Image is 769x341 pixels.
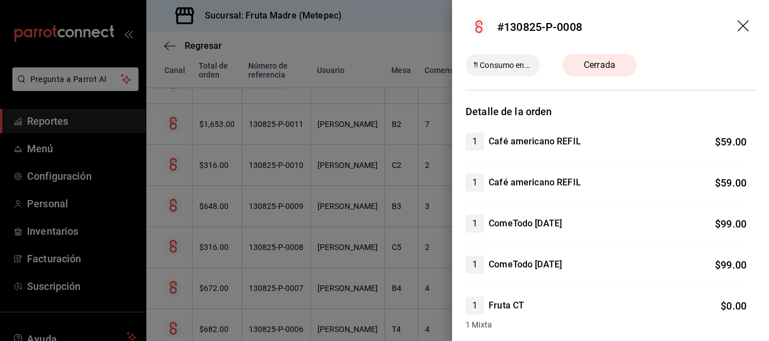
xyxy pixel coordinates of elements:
span: $ 99.00 [715,218,746,230]
span: Consumo en restaurante [475,60,535,71]
h4: ComeTodo [DATE] [489,217,562,230]
span: 1 [466,258,484,271]
h4: Café americano REFIL [489,135,581,148]
button: drag [737,20,751,34]
span: $ 59.00 [715,136,746,148]
span: $ 99.00 [715,259,746,271]
span: $ 0.00 [721,300,746,312]
span: $ 59.00 [715,177,746,189]
span: 1 [466,217,484,230]
span: Cerrada [577,58,622,72]
h4: Fruta CT [489,299,524,312]
span: 1 [466,299,484,312]
span: 1 [466,135,484,148]
div: #130825-P-0008 [497,19,582,35]
h4: Café americano REFIL [489,176,581,189]
h4: ComeTodo [DATE] [489,258,562,271]
span: 1 Mixta [466,319,746,331]
span: 1 [466,176,484,189]
h3: Detalle de la orden [466,104,755,119]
